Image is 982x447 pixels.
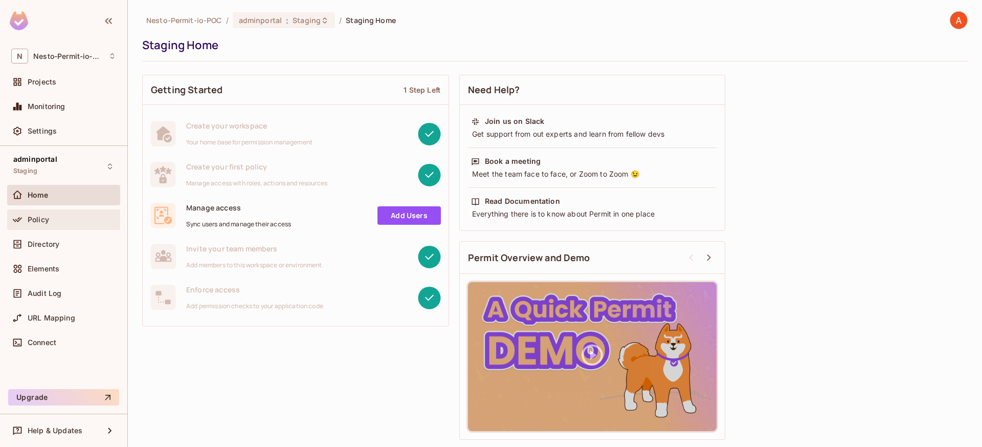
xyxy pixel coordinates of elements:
span: Create your first policy [186,162,327,172]
li: / [226,15,229,25]
span: N [11,49,28,63]
span: : [285,16,289,25]
span: Staging [293,15,321,25]
img: SReyMgAAAABJRU5ErkJggg== [10,11,28,30]
span: Need Help? [468,83,520,96]
span: adminportal [13,155,57,163]
div: Join us on Slack [485,116,544,126]
div: Get support from out experts and learn from fellow devs [471,129,713,139]
div: Meet the team face to face, or Zoom to Zoom 😉 [471,169,713,179]
img: Adel Ati [950,12,967,29]
span: Monitoring [28,102,65,111]
span: Permit Overview and Demo [468,251,590,264]
span: Manage access [186,203,291,212]
span: the active workspace [146,15,222,25]
span: Settings [28,127,57,135]
span: Getting Started [151,83,222,96]
span: adminportal [239,15,282,25]
div: Everything there is to know about Permit in one place [471,209,713,219]
span: Policy [28,216,49,224]
span: Create your workspace [186,121,313,131]
span: Enforce access [186,285,323,294]
span: Staging [13,167,37,175]
span: Staging Home [346,15,396,25]
span: Add permission checks to your application code [186,302,323,310]
div: Staging Home [142,37,963,53]
span: Invite your team members [186,244,322,253]
span: Help & Updates [28,427,82,435]
span: Workspace: Nesto-Permit-io-POC [33,52,103,60]
div: Book a meeting [485,156,541,166]
span: Manage access with roles, actions and resources [186,179,327,187]
span: Connect [28,338,56,347]
span: URL Mapping [28,314,75,322]
span: Audit Log [28,289,61,297]
div: 1 Step Left [404,85,440,95]
span: Your home base for permission management [186,138,313,146]
li: / [339,15,342,25]
span: Home [28,191,49,199]
span: Elements [28,265,59,273]
span: Projects [28,78,56,86]
span: Add members to this workspace or environment [186,261,322,269]
span: Sync users and manage their access [186,220,291,228]
a: Add Users [377,206,441,225]
div: Read Documentation [485,196,560,206]
span: Directory [28,240,59,248]
button: Upgrade [8,389,119,406]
